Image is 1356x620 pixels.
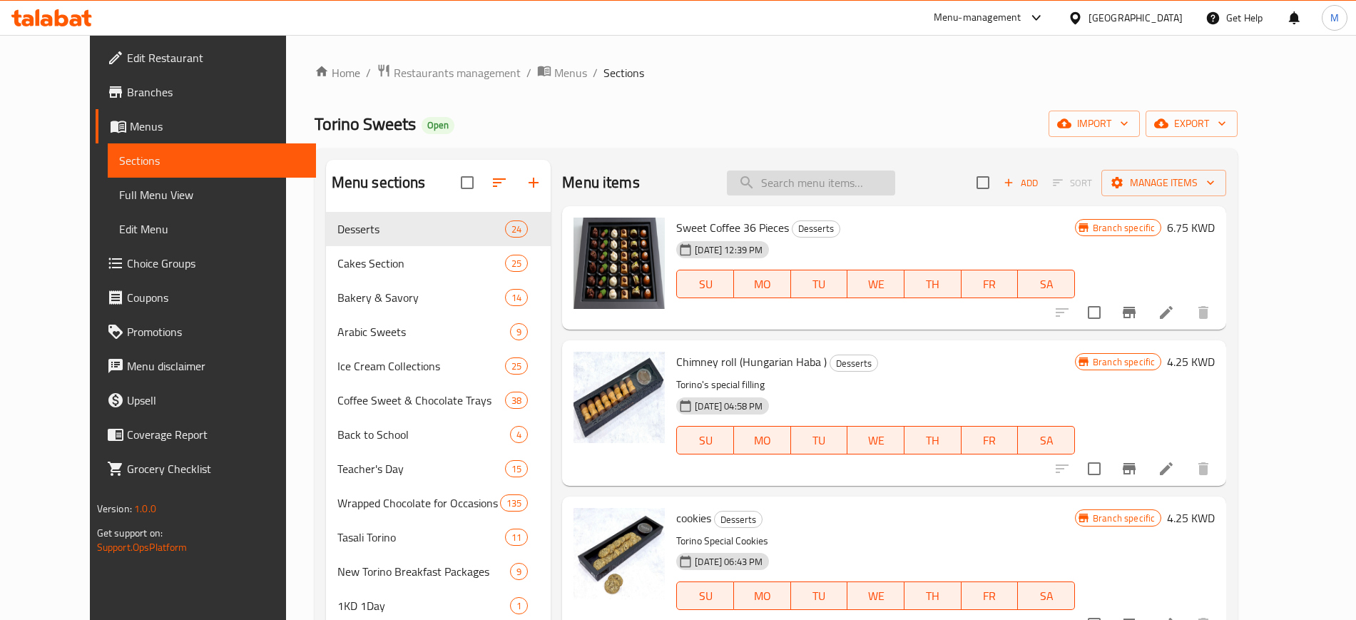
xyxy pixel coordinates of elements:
span: Select section first [1044,172,1101,194]
span: Grocery Checklist [127,460,305,477]
h6: 6.75 KWD [1167,218,1215,238]
li: / [526,64,531,81]
span: Get support on: [97,524,163,542]
span: New Torino Breakfast Packages [337,563,511,580]
a: Choice Groups [96,246,316,280]
button: import [1049,111,1140,137]
div: Desserts [792,220,840,238]
div: Back to School4 [326,417,551,452]
span: Wrapped Chocolate for Occasions [337,494,500,512]
span: Branch specific [1087,355,1161,369]
span: TH [910,586,956,606]
span: [DATE] 12:39 PM [689,243,768,257]
span: Sections [603,64,644,81]
span: Torino Sweets [315,108,416,140]
span: Desserts [715,512,762,528]
button: MO [734,270,791,298]
button: SU [676,270,734,298]
span: Cakes Section [337,255,505,272]
a: Edit Menu [108,212,316,246]
button: TU [791,270,848,298]
div: Menu-management [934,9,1021,26]
span: Back to School [337,426,511,443]
h2: Menu items [562,172,640,193]
input: search [727,171,895,195]
span: Menus [130,118,305,135]
span: SU [683,274,728,295]
div: items [500,494,528,512]
span: Branch specific [1087,221,1161,235]
span: SA [1024,586,1069,606]
button: SA [1018,426,1075,454]
button: Branch-specific-item [1112,452,1146,486]
span: Sections [119,152,305,169]
button: TH [904,581,962,610]
img: Sweet Coffee 36 Pieces [574,218,665,309]
span: Upsell [127,392,305,409]
span: Add [1001,175,1040,191]
span: Select to update [1079,298,1109,327]
a: Sections [108,143,316,178]
div: Coffee Sweet & Chocolate Trays38 [326,383,551,417]
div: Teacher's Day15 [326,452,551,486]
span: Version: [97,499,132,518]
button: FR [962,426,1019,454]
span: import [1060,115,1128,133]
span: Coupons [127,289,305,306]
button: TU [791,426,848,454]
div: Desserts [830,355,878,372]
span: MO [740,430,785,451]
a: Edit menu item [1158,304,1175,321]
a: Grocery Checklist [96,452,316,486]
span: Open [422,119,454,131]
a: Edit menu item [1158,460,1175,477]
span: [DATE] 06:43 PM [689,555,768,569]
span: Branches [127,83,305,101]
span: Desserts [337,220,505,238]
div: Desserts [714,511,763,528]
span: M [1330,10,1339,26]
a: Branches [96,75,316,109]
div: Tasali Torino11 [326,520,551,554]
span: TH [910,430,956,451]
div: Desserts24 [326,212,551,246]
span: Sort sections [482,166,516,200]
span: 14 [506,291,527,305]
div: items [510,597,528,614]
span: Edit Restaurant [127,49,305,66]
a: Upsell [96,383,316,417]
span: 38 [506,394,527,407]
span: export [1157,115,1226,133]
img: cookies [574,508,665,599]
span: 11 [506,531,527,544]
h6: 4.25 KWD [1167,508,1215,528]
button: Add section [516,166,551,200]
li: / [593,64,598,81]
span: Sweet Coffee 36 Pieces [676,217,789,238]
span: FR [967,430,1013,451]
span: Promotions [127,323,305,340]
button: TU [791,581,848,610]
div: [GEOGRAPHIC_DATA] [1089,10,1183,26]
button: Add [998,172,1044,194]
span: Bakery & Savory [337,289,505,306]
li: / [366,64,371,81]
span: Choice Groups [127,255,305,272]
button: FR [962,270,1019,298]
div: Coffee Sweet & Chocolate Trays [337,392,505,409]
a: Coverage Report [96,417,316,452]
span: Select section [968,168,998,198]
span: Tasali Torino [337,529,505,546]
div: Arabic Sweets [337,323,511,340]
button: SA [1018,270,1075,298]
span: Ice Cream Collections [337,357,505,375]
nav: breadcrumb [315,63,1238,82]
div: Open [422,117,454,134]
div: items [505,289,528,306]
span: Edit Menu [119,220,305,238]
span: 1KD 1Day [337,597,511,614]
span: 25 [506,360,527,373]
a: Menus [537,63,587,82]
p: Torino's special filling [676,376,1075,394]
